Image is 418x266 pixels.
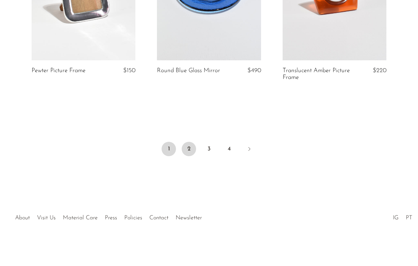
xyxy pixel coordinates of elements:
a: Next [242,142,256,158]
span: $490 [247,67,261,74]
a: 2 [182,142,196,156]
a: About [15,215,30,221]
span: 1 [162,142,176,156]
span: $220 [373,67,386,74]
a: Pewter Picture Frame [32,67,85,74]
a: 3 [202,142,216,156]
a: Material Care [63,215,98,221]
a: IG [393,215,399,221]
ul: Social Medias [389,209,416,223]
a: Policies [124,215,142,221]
a: Visit Us [37,215,56,221]
ul: Quick links [11,209,205,223]
span: $150 [123,67,135,74]
a: PT [406,215,412,221]
a: 4 [222,142,236,156]
a: Round Blue Glass Mirror [157,67,220,74]
a: Press [105,215,117,221]
a: Translucent Amber Picture Frame [283,67,351,81]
